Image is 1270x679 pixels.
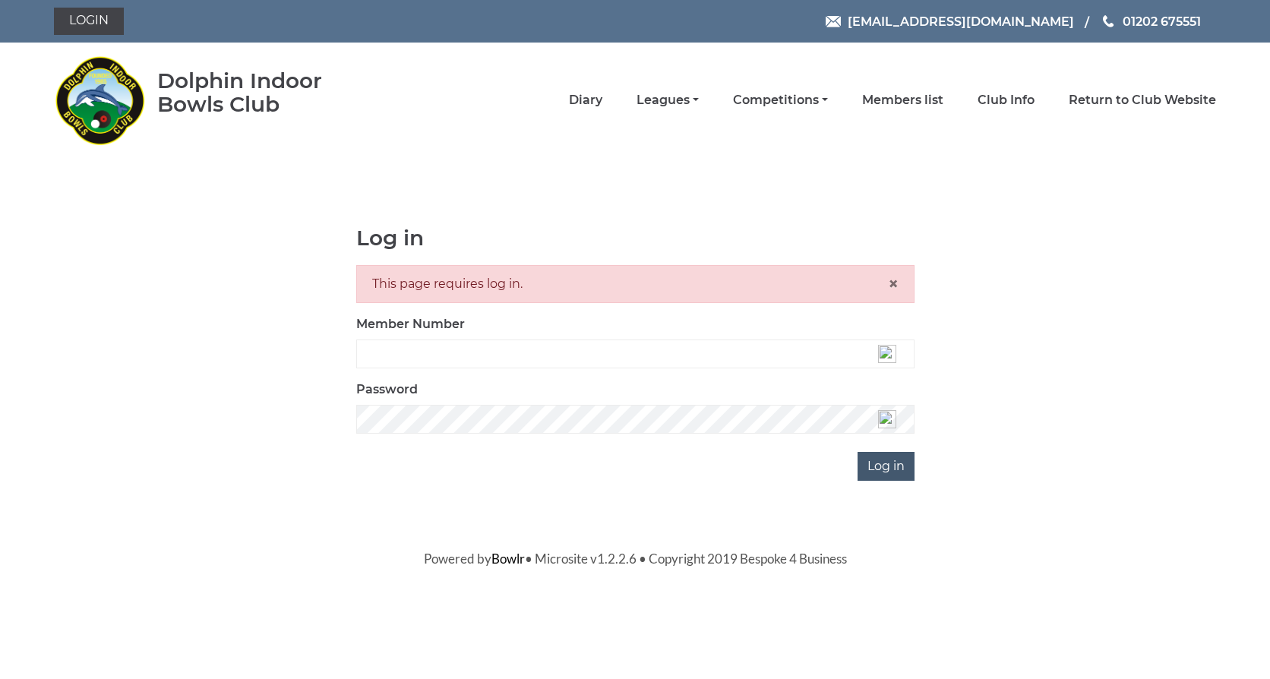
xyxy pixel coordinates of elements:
a: Email [EMAIL_ADDRESS][DOMAIN_NAME] [826,12,1074,31]
img: Email [826,16,841,27]
img: Phone us [1103,15,1114,27]
input: Log in [858,452,915,481]
label: Password [356,381,418,399]
img: npw-badge-icon-locked.svg [878,345,896,363]
span: × [888,273,899,295]
a: Club Info [978,92,1035,109]
a: Leagues [637,92,699,109]
button: Close [888,275,899,293]
a: Phone us 01202 675551 [1101,12,1201,31]
div: This page requires log in. [356,265,915,303]
a: Return to Club Website [1069,92,1216,109]
h1: Log in [356,226,915,250]
img: npw-badge-icon-locked.svg [878,410,896,428]
span: Powered by • Microsite v1.2.2.6 • Copyright 2019 Bespoke 4 Business [424,551,847,567]
span: [EMAIL_ADDRESS][DOMAIN_NAME] [848,14,1074,28]
a: Diary [569,92,602,109]
a: Login [54,8,124,35]
img: Dolphin Indoor Bowls Club [54,47,145,153]
a: Competitions [733,92,828,109]
a: Bowlr [491,551,525,567]
a: Members list [862,92,943,109]
div: Dolphin Indoor Bowls Club [157,69,371,116]
label: Member Number [356,315,465,333]
span: 01202 675551 [1123,14,1201,28]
